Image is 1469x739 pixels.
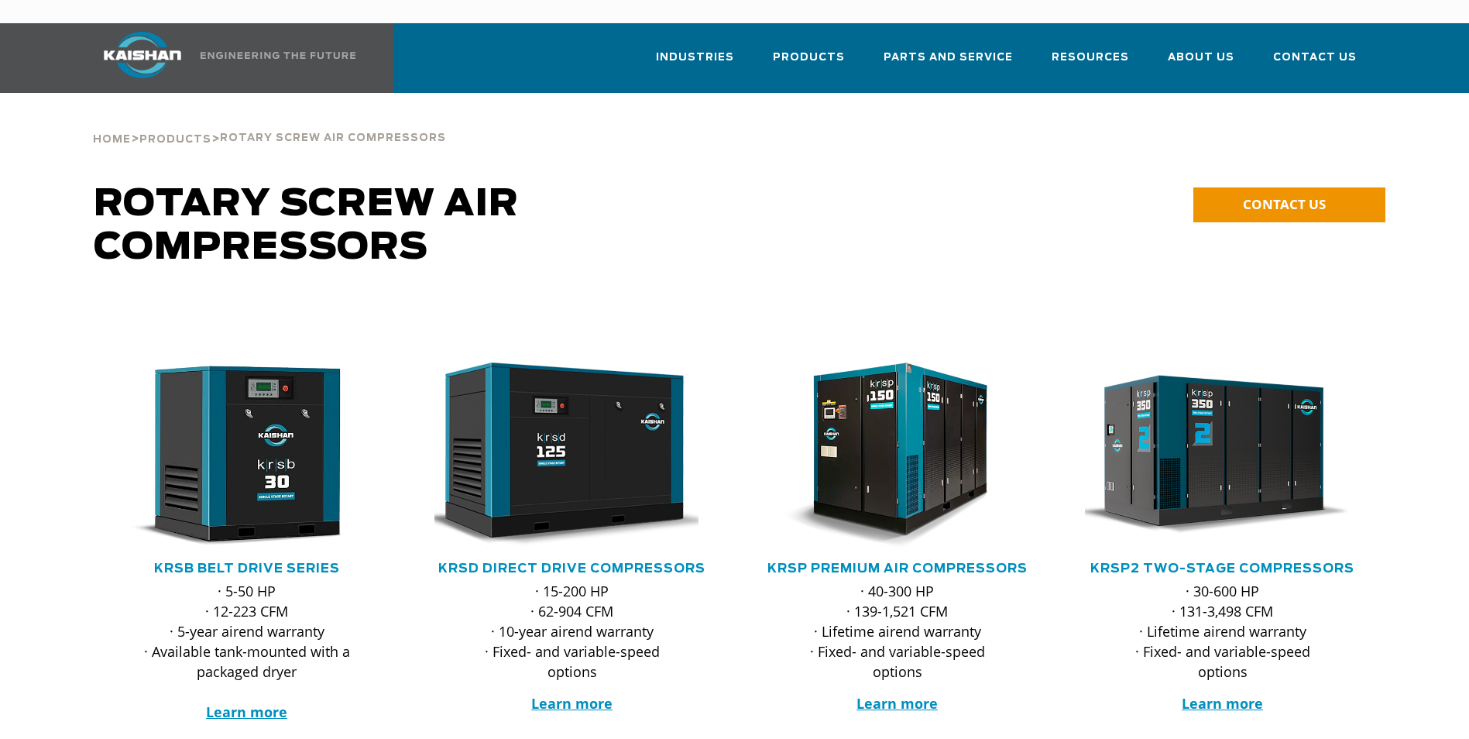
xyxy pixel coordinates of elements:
span: Resources [1052,49,1129,67]
span: Home [93,135,131,145]
a: Contact Us [1273,37,1357,90]
div: krsb30 [109,363,385,548]
a: Products [773,37,845,90]
span: Industries [656,49,734,67]
a: KRSP Premium Air Compressors [767,562,1028,575]
span: Products [773,49,845,67]
img: kaishan logo [84,32,201,78]
div: krsp350 [1085,363,1361,548]
span: Rotary Screw Air Compressors [94,186,519,266]
p: · 40-300 HP · 139-1,521 CFM · Lifetime airend warranty · Fixed- and variable-speed options [791,581,1004,682]
img: Engineering the future [201,52,355,59]
img: krsb30 [98,363,373,548]
a: Kaishan USA [84,23,359,93]
div: krsd125 [434,363,710,548]
span: Rotary Screw Air Compressors [220,133,446,143]
p: · 30-600 HP · 131-3,498 CFM · Lifetime airend warranty · Fixed- and variable-speed options [1116,581,1330,682]
p: · 5-50 HP · 12-223 CFM · 5-year airend warranty · Available tank-mounted with a packaged dryer [140,581,354,722]
a: About Us [1168,37,1234,90]
a: Resources [1052,37,1129,90]
span: Contact Us [1273,49,1357,67]
span: CONTACT US [1243,195,1326,213]
span: Products [139,135,211,145]
p: · 15-200 HP · 62-904 CFM · 10-year airend warranty · Fixed- and variable-speed options [465,581,679,682]
a: Home [93,132,131,146]
span: About Us [1168,49,1234,67]
div: krsp150 [760,363,1035,548]
a: Industries [656,37,734,90]
img: krsd125 [423,363,698,548]
a: KRSP2 Two-Stage Compressors [1090,562,1354,575]
a: CONTACT US [1193,187,1385,222]
a: KRSD Direct Drive Compressors [438,562,705,575]
a: Learn more [206,703,287,721]
a: Learn more [531,694,613,713]
a: Parts and Service [884,37,1013,90]
img: krsp350 [1073,363,1349,548]
a: Learn more [1182,694,1263,713]
a: Products [139,132,211,146]
a: Learn more [856,694,938,713]
div: > > [93,93,446,152]
a: KRSB Belt Drive Series [154,562,340,575]
span: Parts and Service [884,49,1013,67]
img: krsp150 [748,363,1024,548]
